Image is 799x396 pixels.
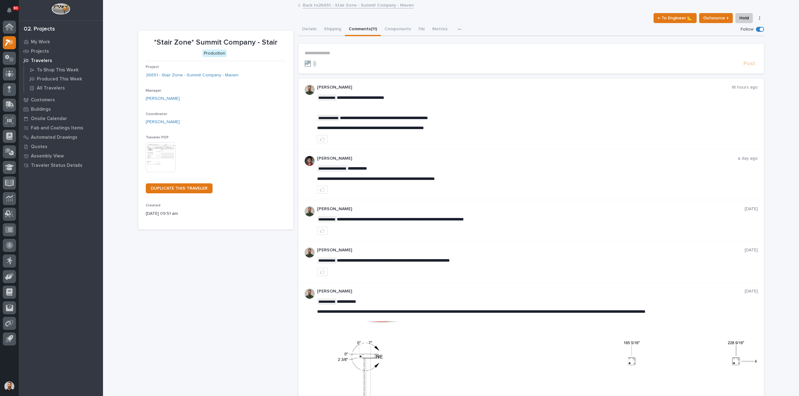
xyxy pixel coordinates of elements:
[19,114,103,123] a: Onsite Calendar
[24,75,103,83] a: Produced This Week
[3,380,16,393] button: users-avatar
[317,227,328,235] button: like this post
[317,156,738,161] p: [PERSON_NAME]
[146,72,238,79] a: 26651 - Stair Zone - Summit Company - Maven
[146,112,167,116] span: Coordinator
[31,39,50,45] p: My Work
[19,56,103,65] a: Travelers
[298,23,320,36] button: Details
[19,161,103,170] a: Traveler Status Details
[699,13,733,23] button: Outsource ↑
[8,7,16,17] div: Notifications93
[703,14,729,22] span: Outsource ↑
[305,248,315,258] img: AATXAJw4slNr5ea0WduZQVIpKGhdapBAGQ9xVsOeEvl5=s96-c
[24,26,55,33] div: 02. Projects
[317,248,745,253] p: [PERSON_NAME]
[305,156,315,166] img: ROij9lOReuV7WqYxWfnW
[317,206,745,212] p: [PERSON_NAME]
[741,27,753,32] p: Follow
[303,1,414,8] a: Back to26651 - Stair Zone - Summit Company - Maven
[19,37,103,46] a: My Work
[732,85,758,90] p: 16 hours ago
[317,135,328,143] button: like this post
[19,46,103,56] a: Projects
[19,123,103,133] a: Fab and Coatings Items
[146,65,159,69] span: Project
[317,289,745,294] p: [PERSON_NAME]
[31,107,51,112] p: Buildings
[305,206,315,216] img: AATXAJw4slNr5ea0WduZQVIpKGhdapBAGQ9xVsOeEvl5=s96-c
[31,144,47,150] p: Quotes
[146,210,286,217] p: [DATE] 09:51 am
[738,156,758,161] p: a day ago
[735,13,753,23] button: Hold
[146,136,169,139] span: Traveler PDF
[151,186,208,191] span: DUPLICATE THIS TRAVELER
[741,60,758,67] button: Post
[19,142,103,151] a: Quotes
[37,67,79,73] p: To Shop This Week
[745,248,758,253] p: [DATE]
[743,60,755,67] span: Post
[31,135,77,140] p: Automated Drawings
[3,4,16,17] button: Notifications
[415,23,429,36] button: FAI
[203,50,227,57] div: Production
[31,97,55,103] p: Customers
[654,13,697,23] button: ← To Engineer 📐
[146,119,180,125] a: [PERSON_NAME]
[317,186,328,194] button: like this post
[31,116,67,122] p: Onsite Calendar
[31,49,49,54] p: Projects
[381,23,415,36] button: Components
[19,95,103,104] a: Customers
[31,153,64,159] p: Assembly View
[429,23,451,36] button: Metrics
[31,125,83,131] p: Fab and Coatings Items
[31,58,52,64] p: Travelers
[37,85,65,91] p: All Travelers
[51,3,70,15] img: Workspace Logo
[745,289,758,294] p: [DATE]
[146,95,180,102] a: [PERSON_NAME]
[658,14,693,22] span: ← To Engineer 📐
[305,289,315,299] img: AATXAJw4slNr5ea0WduZQVIpKGhdapBAGQ9xVsOeEvl5=s96-c
[320,23,345,36] button: Shipping
[31,163,82,168] p: Traveler Status Details
[24,65,103,74] a: To Shop This Week
[305,85,315,95] img: AATXAJw4slNr5ea0WduZQVIpKGhdapBAGQ9xVsOeEvl5=s96-c
[146,204,160,207] span: Created
[19,133,103,142] a: Automated Drawings
[37,76,82,82] p: Produced This Week
[146,183,213,193] a: DUPLICATE THIS TRAVELER
[146,89,161,93] span: Manager
[19,104,103,114] a: Buildings
[19,151,103,161] a: Assembly View
[317,268,328,276] button: like this post
[317,85,732,90] p: [PERSON_NAME]
[739,14,749,22] span: Hold
[745,206,758,212] p: [DATE]
[146,38,286,47] p: *Stair Zone* Summit Company - Stair
[345,23,381,36] button: Comments (11)
[24,84,103,92] a: All Travelers
[14,6,18,10] p: 93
